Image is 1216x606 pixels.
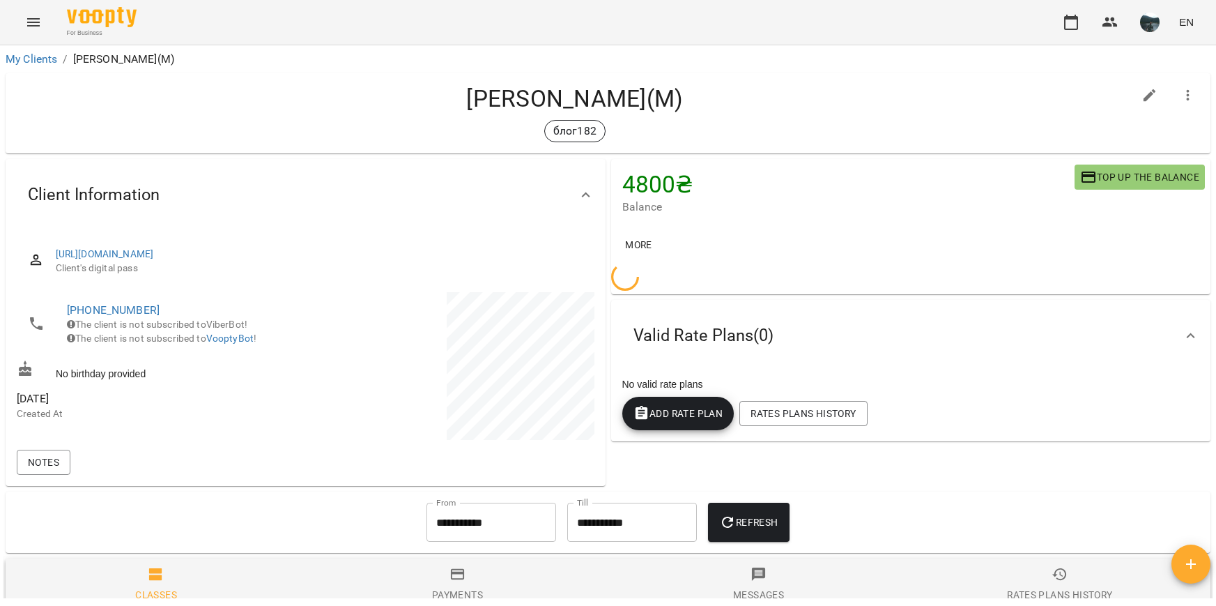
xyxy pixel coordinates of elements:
span: More [622,236,656,253]
a: VooptyBot [206,333,254,344]
div: Payments [432,586,483,603]
a: [URL][DOMAIN_NAME] [56,248,154,259]
span: Valid Rate Plans ( 0 ) [633,325,774,347]
button: Refresh [708,503,789,542]
img: Voopty Logo [67,7,137,27]
span: Top up the balance [1080,169,1199,185]
h4: 4800 ₴ [622,170,1075,199]
a: [PHONE_NUMBER] [67,303,160,317]
div: No valid rate plans [619,374,1203,394]
div: Rates Plans History [1007,586,1112,603]
div: Messages [733,586,784,603]
button: Rates Plans History [739,401,867,426]
span: Refresh [719,514,778,531]
button: Add Rate plan [622,397,734,430]
span: Add Rate plan [633,405,723,422]
span: Notes [28,454,59,471]
h4: [PERSON_NAME](М) [17,84,1133,113]
div: Valid Rate Plans(0) [611,300,1211,372]
span: The client is not subscribed to ViberBot! [67,319,247,330]
button: Top up the balance [1075,165,1205,190]
p: блог182 [553,123,597,139]
span: Balance [622,199,1075,215]
button: Menu [17,6,50,39]
span: Client's digital pass [56,262,583,275]
button: EN [1173,9,1199,35]
span: The client is not subscribed to ! [67,333,256,344]
p: Created At [17,407,302,421]
span: For Business [67,29,137,38]
p: [PERSON_NAME](М) [73,51,174,68]
img: aa1b040b8dd0042f4e09f431b6c9ed0a.jpeg [1140,13,1160,32]
span: Rates Plans History [751,405,856,422]
nav: breadcrumb [6,51,1210,68]
span: [DATE] [17,391,302,407]
div: блог182 [544,120,606,142]
button: Notes [17,450,70,475]
div: Classes [135,586,177,603]
div: Client Information [6,159,606,231]
a: My Clients [6,52,57,66]
button: More [617,232,661,257]
span: Client Information [28,184,160,206]
span: EN [1179,15,1194,29]
li: / [63,51,67,68]
div: No birthday provided [14,358,305,384]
